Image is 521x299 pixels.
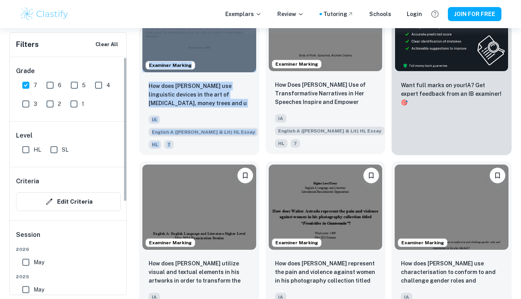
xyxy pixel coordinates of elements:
[16,39,39,50] h6: Filters
[149,115,160,124] span: IA
[62,145,68,154] span: SL
[237,168,253,183] button: Please log in to bookmark exemplars
[272,61,321,68] span: Examiner Marking
[146,239,195,246] span: Examiner Marking
[225,10,262,18] p: Exemplars
[16,246,121,253] span: 2026
[363,168,379,183] button: Please log in to bookmark exemplars
[34,81,37,90] span: 7
[272,239,321,246] span: Examiner Marking
[401,99,408,106] span: 🎯
[275,114,286,123] span: IA
[34,258,44,267] span: May
[275,139,287,148] span: HL
[428,7,442,21] button: Help and Feedback
[149,140,161,149] span: HL
[146,62,195,69] span: Examiner Marking
[93,39,120,50] button: Clear All
[16,273,121,280] span: 2025
[401,81,502,107] p: Want full marks on your IA ? Get expert feedback from an IB examiner!
[323,10,354,18] a: Tutoring
[395,165,508,250] img: English A (Lang & Lit) HL Essay IA example thumbnail: How does Shakespeare use characterisatio
[142,165,256,250] img: English A (Lang & Lit) HL Essay IA example thumbnail: How does Banksy utilize visual and text
[398,239,447,246] span: Examiner Marking
[82,81,86,90] span: 5
[16,192,121,211] button: Edit Criteria
[401,259,502,286] p: How does Shakespeare use characterisation to conform to and challenge gender roles and expectatio...
[16,66,121,76] h6: Grade
[82,100,84,108] span: 1
[34,145,41,154] span: HL
[448,7,501,21] button: JOIN FOR FREE
[291,139,300,148] span: 7
[149,259,250,286] p: How does Banksy utilize visual and textual elements in his artworks in order to transform the pub...
[277,10,304,18] p: Review
[407,10,422,18] a: Login
[34,100,37,108] span: 3
[275,127,384,135] span: English A ([PERSON_NAME] & Lit) HL Essay
[490,168,505,183] button: Please log in to bookmark exemplars
[369,10,391,18] a: Schools
[275,81,376,107] p: How Does Michelle Obama’s Use of Transformative Narratives in Her Speeches Inspire and Empower Au...
[269,165,383,250] img: English A (Lang & Lit) HL Essay IA example thumbnail: How does Walter Astrada represent the pa
[16,177,39,186] h6: Criteria
[106,81,110,90] span: 4
[149,82,250,108] p: How does Kendrick Lamar use linguistic devices in the art of peer pressure, money trees and u to ...
[164,140,174,149] span: 7
[16,230,121,246] h6: Session
[16,131,121,140] h6: Level
[149,128,258,136] span: English A ([PERSON_NAME] & Lit) HL Essay
[34,285,44,294] span: May
[275,259,376,286] p: How does Walter Astrada represent the pain and violence against women in his photography collecti...
[20,6,69,22] img: Clastify logo
[58,81,61,90] span: 6
[58,100,61,108] span: 2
